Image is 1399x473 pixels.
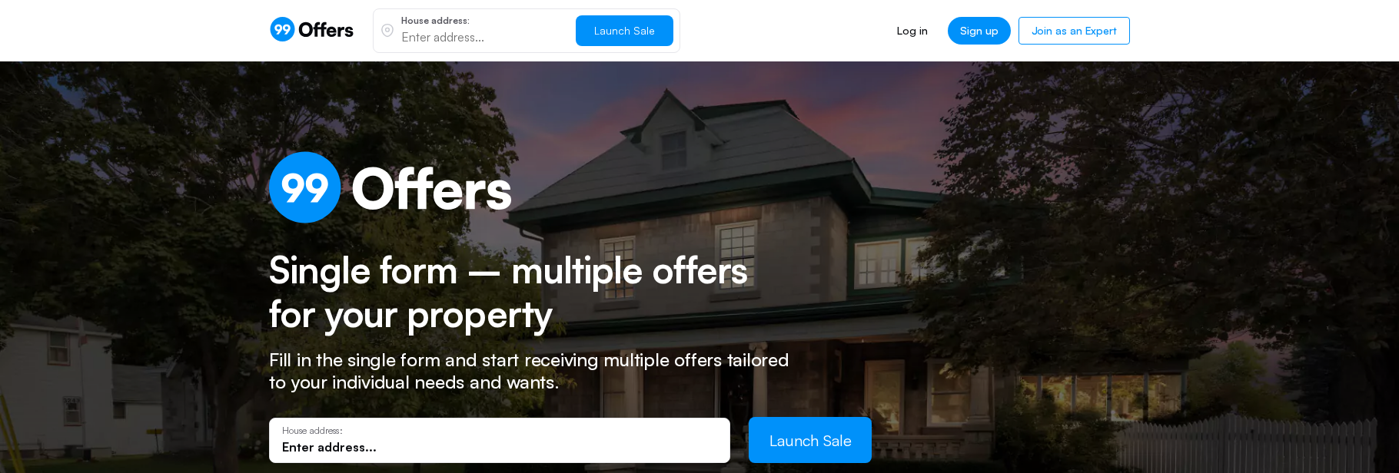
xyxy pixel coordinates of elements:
[594,24,655,37] span: Launch Sale
[269,349,807,393] p: Fill in the single form and start receiving multiple offers tailored to your individual needs and...
[576,15,673,46] button: Launch Sale
[401,28,563,45] input: Enter address...
[282,425,717,436] p: House address:
[282,438,717,455] input: Enter address...
[948,17,1011,45] a: Sign up
[401,16,563,25] p: House address:
[749,417,872,463] button: Launch Sale
[885,17,939,45] a: Log in
[1019,17,1130,45] a: Join as an Expert
[269,248,780,336] h2: Single form – multiple offers for your property
[769,431,852,450] span: Launch Sale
